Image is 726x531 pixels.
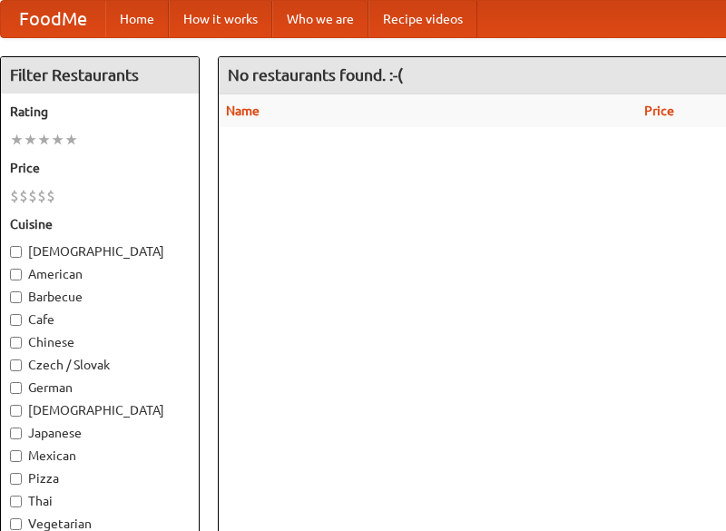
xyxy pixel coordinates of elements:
ng-pluralize: No restaurants found. :-( [228,66,403,84]
input: Czech / Slovak [10,359,22,371]
label: Barbecue [10,288,190,306]
a: FoodMe [1,1,105,37]
input: [DEMOGRAPHIC_DATA] [10,405,22,417]
label: Japanese [10,424,190,442]
label: Mexican [10,447,190,465]
label: American [10,265,190,283]
li: $ [19,186,28,206]
li: $ [10,186,19,206]
input: American [10,269,22,280]
input: Vegetarian [10,518,22,530]
h5: Price [10,159,190,177]
li: ★ [10,130,24,150]
a: Name [226,103,260,118]
h4: Filter Restaurants [1,57,199,93]
li: $ [28,186,37,206]
label: Pizza [10,469,190,487]
a: How it works [169,1,272,37]
input: Thai [10,496,22,507]
input: [DEMOGRAPHIC_DATA] [10,246,22,258]
a: Who we are [272,1,368,37]
label: Cafe [10,310,190,329]
a: Home [105,1,169,37]
input: Chinese [10,337,22,349]
label: German [10,379,190,397]
input: German [10,382,22,394]
li: ★ [64,130,78,150]
label: [DEMOGRAPHIC_DATA] [10,242,190,261]
input: Barbecue [10,291,22,303]
input: Mexican [10,450,22,462]
input: Cafe [10,314,22,326]
label: Chinese [10,333,190,351]
input: Japanese [10,428,22,439]
h5: Rating [10,103,190,121]
a: Recipe videos [368,1,477,37]
label: Czech / Slovak [10,356,190,374]
li: $ [37,186,46,206]
li: $ [46,186,55,206]
li: ★ [37,130,51,150]
h5: Cuisine [10,215,190,233]
input: Pizza [10,473,22,485]
a: Price [644,103,674,118]
label: Thai [10,492,190,510]
li: ★ [24,130,37,150]
label: [DEMOGRAPHIC_DATA] [10,401,190,419]
li: ★ [51,130,64,150]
